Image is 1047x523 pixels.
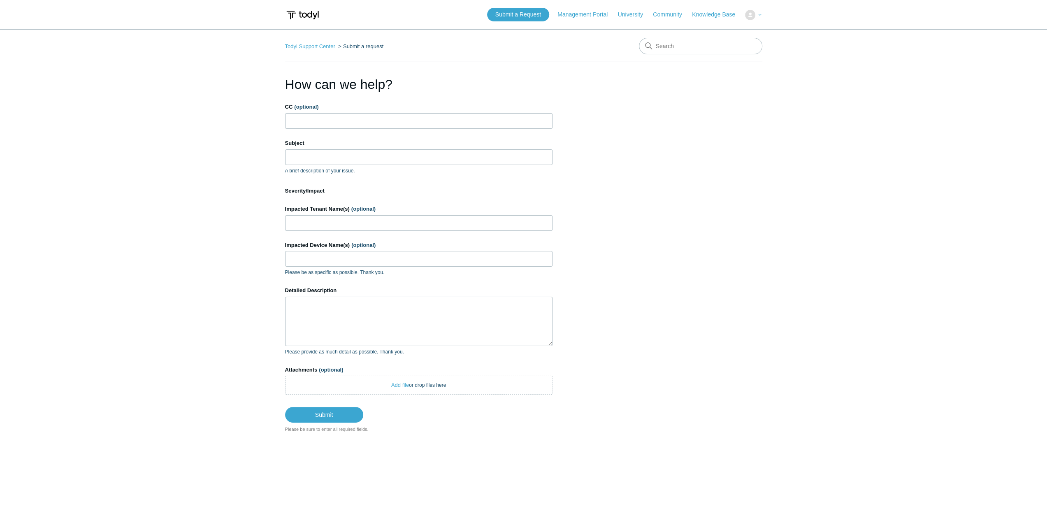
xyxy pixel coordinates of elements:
[285,167,553,174] p: A brief description of your issue.
[285,348,553,356] p: Please provide as much detail as possible. Thank you.
[653,10,690,19] a: Community
[285,7,320,23] img: Todyl Support Center Help Center home page
[285,74,553,94] h1: How can we help?
[692,10,743,19] a: Knowledge Base
[285,407,363,423] input: Submit
[285,366,553,374] label: Attachments
[285,43,335,49] a: Todyl Support Center
[319,367,343,373] span: (optional)
[285,426,553,433] div: Please be sure to enter all required fields.
[285,187,553,195] label: Severity/Impact
[285,286,553,295] label: Detailed Description
[351,206,376,212] span: (optional)
[351,242,376,248] span: (optional)
[639,38,762,54] input: Search
[294,104,318,110] span: (optional)
[285,269,553,276] p: Please be as specific as possible. Thank you.
[618,10,651,19] a: University
[337,43,383,49] li: Submit a request
[285,43,337,49] li: Todyl Support Center
[285,103,553,111] label: CC
[285,241,553,249] label: Impacted Device Name(s)
[285,205,553,213] label: Impacted Tenant Name(s)
[487,8,549,21] a: Submit a Request
[285,139,553,147] label: Subject
[557,10,616,19] a: Management Portal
